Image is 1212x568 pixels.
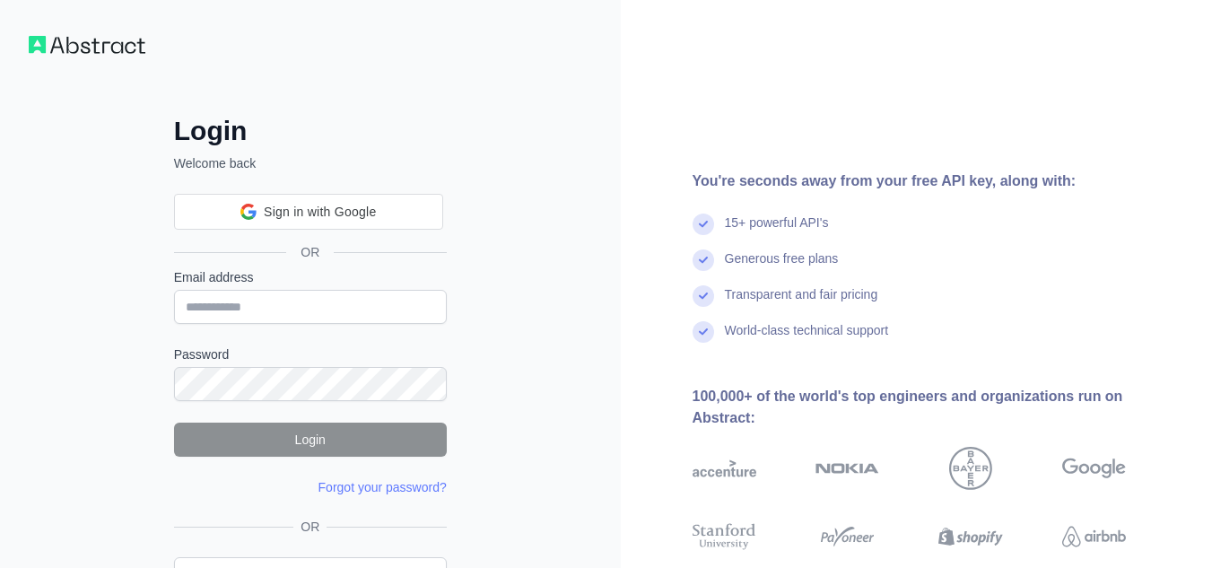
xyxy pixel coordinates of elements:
[318,480,447,494] a: Forgot your password?
[815,520,879,553] img: payoneer
[286,243,334,261] span: OR
[725,321,889,357] div: World-class technical support
[725,285,878,321] div: Transparent and fair pricing
[693,447,756,490] img: accenture
[174,194,443,230] div: Sign in with Google
[264,203,376,222] span: Sign in with Google
[1062,447,1126,490] img: google
[693,321,714,343] img: check mark
[949,447,992,490] img: bayer
[174,154,447,172] p: Welcome back
[938,520,1002,553] img: shopify
[725,214,829,249] div: 15+ powerful API's
[693,170,1184,192] div: You're seconds away from your free API key, along with:
[174,345,447,363] label: Password
[693,285,714,307] img: check mark
[693,520,756,553] img: stanford university
[174,423,447,457] button: Login
[174,268,447,286] label: Email address
[693,386,1184,429] div: 100,000+ of the world's top engineers and organizations run on Abstract:
[174,115,447,147] h2: Login
[29,36,145,54] img: Workflow
[725,249,839,285] div: Generous free plans
[293,518,327,536] span: OR
[693,249,714,271] img: check mark
[815,447,879,490] img: nokia
[693,214,714,235] img: check mark
[1062,520,1126,553] img: airbnb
